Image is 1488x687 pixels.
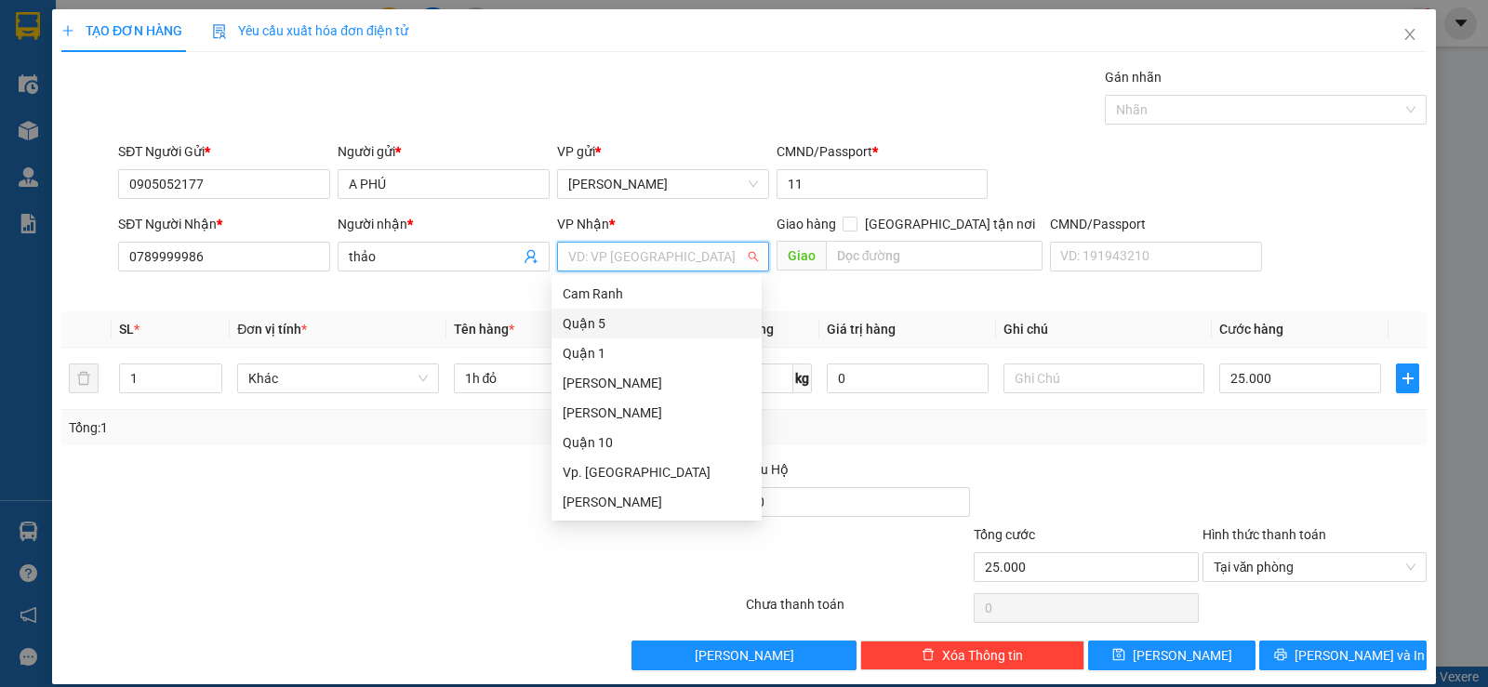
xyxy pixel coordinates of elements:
[1112,648,1125,663] span: save
[563,343,751,363] div: Quận 1
[237,322,307,337] span: Đơn vị tính
[1088,641,1255,670] button: save[PERSON_NAME]
[551,338,762,368] div: Quận 1
[338,141,550,162] div: Người gửi
[857,214,1043,234] span: [GEOGRAPHIC_DATA] tận nơi
[1384,9,1436,61] button: Close
[551,457,762,487] div: Vp. Cam Hải
[23,120,68,207] b: Trà Lan Viên
[551,398,762,428] div: Phan Rang
[1133,645,1232,666] span: [PERSON_NAME]
[1202,527,1326,542] label: Hình thức thanh toán
[156,88,256,112] li: (c) 2017
[827,363,989,393] input: 0
[1003,363,1204,393] input: Ghi Chú
[551,368,762,398] div: Lê Hồng Phong
[996,311,1212,348] th: Ghi chú
[557,217,609,231] span: VP Nhận
[524,249,538,264] span: user-add
[1259,641,1427,670] button: printer[PERSON_NAME] và In
[746,462,789,477] span: Thu Hộ
[563,403,751,423] div: [PERSON_NAME]
[777,241,826,271] span: Giao
[827,322,896,337] span: Giá trị hàng
[557,273,769,295] div: Văn phòng không hợp lệ
[212,24,227,39] img: icon
[942,645,1023,666] span: Xóa Thông tin
[777,217,836,231] span: Giao hàng
[69,363,99,393] button: delete
[744,594,972,627] div: Chưa thanh toán
[551,279,762,309] div: Cam Ranh
[202,23,246,68] img: logo.jpg
[61,24,74,37] span: plus
[826,241,1043,271] input: Dọc đường
[551,309,762,338] div: Quận 5
[631,641,856,670] button: [PERSON_NAME]
[454,363,655,393] input: VD: Bàn, Ghế
[563,284,751,304] div: Cam Ranh
[212,23,408,38] span: Yêu cầu xuất hóa đơn điện tử
[1396,363,1419,393] button: plus
[248,364,427,392] span: Khác
[563,373,751,393] div: [PERSON_NAME]
[156,71,256,86] b: [DOMAIN_NAME]
[118,214,330,234] div: SĐT Người Nhận
[1050,214,1262,234] div: CMND/Passport
[563,313,751,334] div: Quận 5
[1397,371,1418,386] span: plus
[454,322,514,337] span: Tên hàng
[568,170,758,198] span: Phan Rang
[793,363,812,393] span: kg
[563,462,751,482] div: Vp. [GEOGRAPHIC_DATA]
[777,141,989,162] div: CMND/Passport
[118,141,330,162] div: SĐT Người Gửi
[1219,322,1283,337] span: Cước hàng
[922,648,935,663] span: delete
[695,645,794,666] span: [PERSON_NAME]
[1402,27,1417,42] span: close
[1214,553,1415,581] span: Tại văn phòng
[551,487,762,517] div: Cam Đức
[1274,648,1287,663] span: printer
[563,432,751,453] div: Quận 10
[1105,70,1162,85] label: Gán nhãn
[557,141,769,162] div: VP gửi
[119,322,134,337] span: SL
[1295,645,1425,666] span: [PERSON_NAME] và In
[974,527,1035,542] span: Tổng cước
[338,214,550,234] div: Người nhận
[551,428,762,457] div: Quận 10
[69,417,576,438] div: Tổng: 1
[114,27,184,211] b: Trà Lan Viên - Gửi khách hàng
[563,492,751,512] div: [PERSON_NAME]
[860,641,1084,670] button: deleteXóa Thông tin
[61,23,182,38] span: TẠO ĐƠN HÀNG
